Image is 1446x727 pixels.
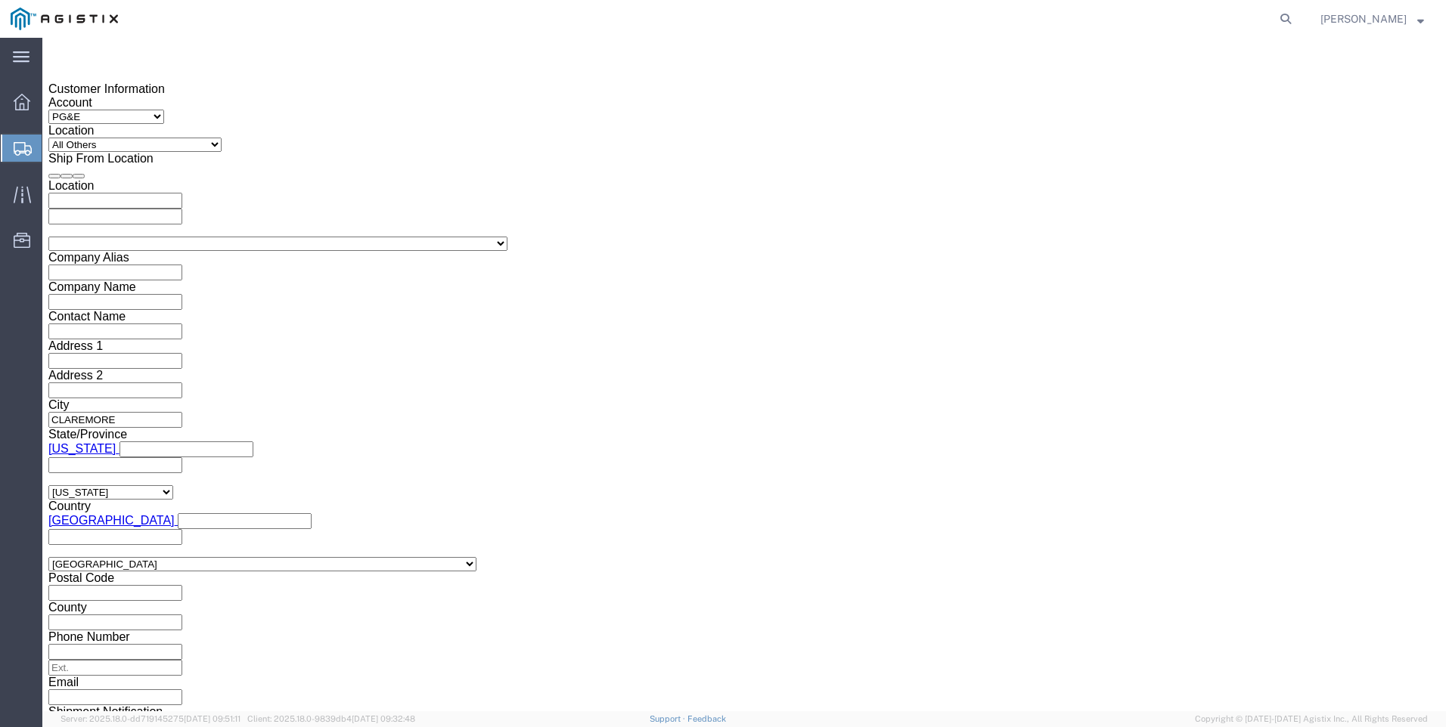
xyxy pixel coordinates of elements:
span: Client: 2025.18.0-9839db4 [247,714,415,723]
span: [DATE] 09:51:11 [184,714,240,723]
span: Server: 2025.18.0-dd719145275 [61,714,240,723]
iframe: FS Legacy Container [42,38,1446,711]
a: Support [650,714,687,723]
a: Feedback [687,714,726,723]
span: [DATE] 09:32:48 [352,714,415,723]
button: [PERSON_NAME] [1320,10,1425,28]
img: logo [11,8,118,30]
span: JJ Bighorse [1320,11,1407,27]
span: Copyright © [DATE]-[DATE] Agistix Inc., All Rights Reserved [1195,713,1428,725]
